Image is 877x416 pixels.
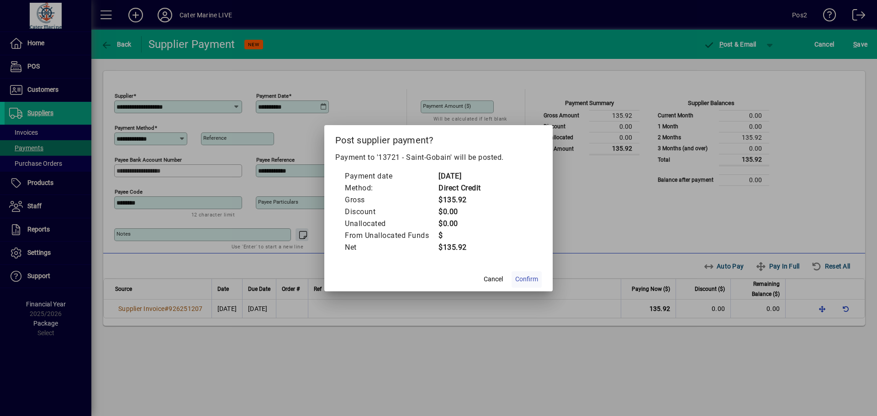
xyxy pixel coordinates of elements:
[479,271,508,288] button: Cancel
[344,242,438,253] td: Net
[438,206,481,218] td: $0.00
[512,271,542,288] button: Confirm
[484,274,503,284] span: Cancel
[344,194,438,206] td: Gross
[438,182,481,194] td: Direct Credit
[438,194,481,206] td: $135.92
[515,274,538,284] span: Confirm
[344,182,438,194] td: Method:
[438,218,481,230] td: $0.00
[438,242,481,253] td: $135.92
[344,170,438,182] td: Payment date
[438,230,481,242] td: $
[344,230,438,242] td: From Unallocated Funds
[344,218,438,230] td: Unallocated
[335,152,542,163] p: Payment to '13721 - Saint-Gobain' will be posted.
[324,125,553,152] h2: Post supplier payment?
[438,170,481,182] td: [DATE]
[344,206,438,218] td: Discount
